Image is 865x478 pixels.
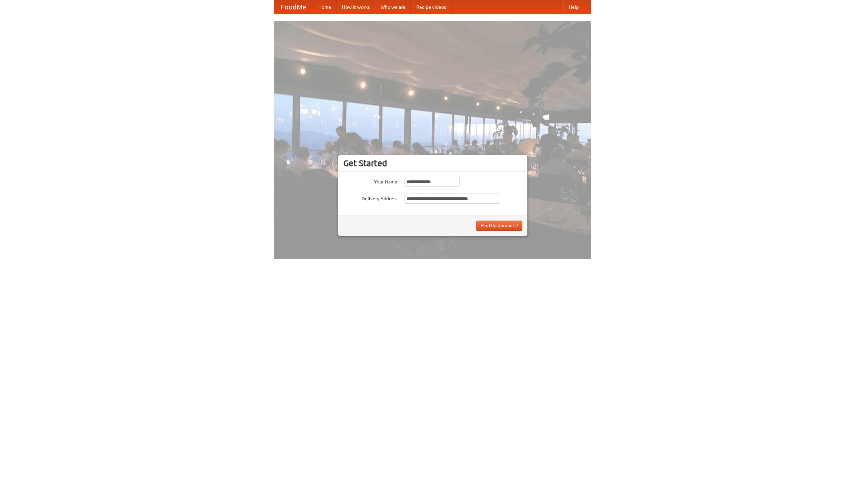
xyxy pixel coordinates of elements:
a: Recipe videos [411,0,451,14]
a: Home [313,0,337,14]
label: Your Name [343,177,397,185]
a: How it works [337,0,375,14]
a: FoodMe [274,0,313,14]
button: Find Restaurants! [476,221,522,231]
label: Delivery Address [343,194,397,202]
a: Help [563,0,584,14]
h3: Get Started [343,158,522,168]
a: Who we are [375,0,411,14]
